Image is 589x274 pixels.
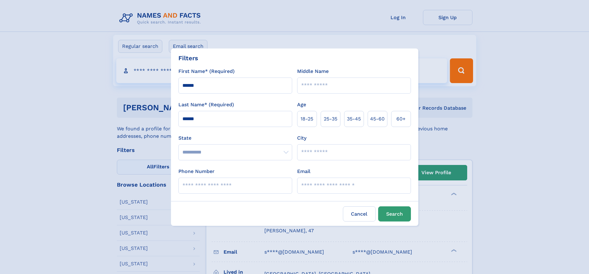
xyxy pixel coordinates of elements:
[297,134,306,142] label: City
[178,53,198,63] div: Filters
[324,115,337,123] span: 25‑35
[178,134,292,142] label: State
[378,206,411,221] button: Search
[343,206,376,221] label: Cancel
[297,101,306,108] label: Age
[396,115,406,123] span: 60+
[370,115,385,123] span: 45‑60
[301,115,313,123] span: 18‑25
[297,68,329,75] label: Middle Name
[347,115,361,123] span: 35‑45
[178,168,215,175] label: Phone Number
[178,68,235,75] label: First Name* (Required)
[178,101,234,108] label: Last Name* (Required)
[297,168,310,175] label: Email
